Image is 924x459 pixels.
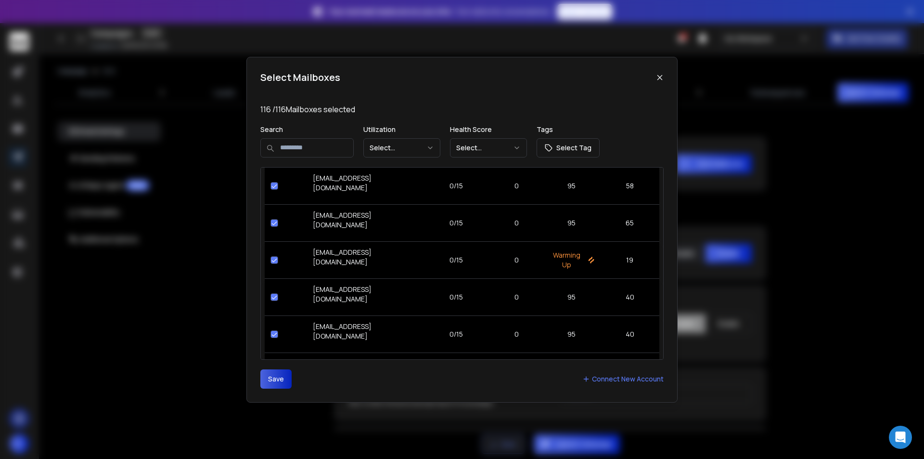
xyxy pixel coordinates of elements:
[260,125,354,134] p: Search
[537,125,600,134] p: Tags
[260,104,664,115] p: 116 / 116 Mailboxes selected
[450,125,527,134] p: Health Score
[260,71,340,84] h1: Select Mailboxes
[889,426,912,449] div: Open Intercom Messenger
[363,125,440,134] p: Utilization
